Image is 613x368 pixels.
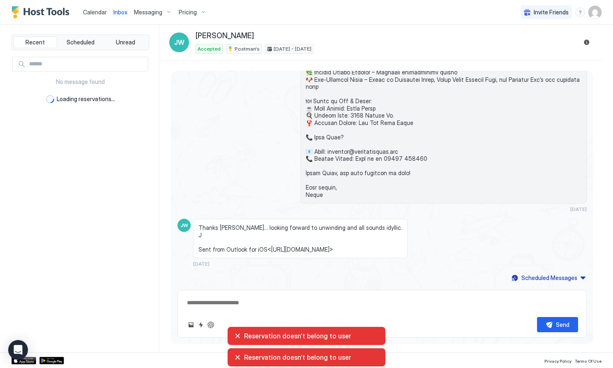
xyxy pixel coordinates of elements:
[510,272,587,283] button: Scheduled Messages
[26,57,148,71] input: Input Field
[113,8,127,16] a: Inbox
[193,261,210,267] span: [DATE]
[56,78,105,86] span: No message found
[196,320,206,330] button: Quick reply
[235,45,260,53] span: Postman's
[113,9,127,16] span: Inbox
[8,340,28,360] div: Open Intercom Messenger
[244,353,379,361] span: Reservation doesn't belong to user
[116,39,135,46] span: Unread
[174,37,184,47] span: JW
[556,320,569,329] div: Send
[57,95,115,103] span: Loading reservations...
[537,317,578,332] button: Send
[134,9,162,16] span: Messaging
[534,9,569,16] span: Invite Friends
[12,6,73,19] a: Host Tools Logo
[67,39,94,46] span: Scheduled
[179,9,197,16] span: Pricing
[104,37,147,48] button: Unread
[588,6,601,19] div: User profile
[186,320,196,330] button: Upload image
[180,222,188,229] span: JW
[274,45,311,53] span: [DATE] - [DATE]
[83,9,107,16] span: Calendar
[14,37,57,48] button: Recent
[198,45,221,53] span: Accepted
[198,224,402,253] span: Thanks [PERSON_NAME]… looking forward to unwinding and all sounds idyllic. J Sent from Outlook fo...
[521,273,577,282] div: Scheduled Messages
[575,7,585,17] div: menu
[46,95,54,103] div: loading
[59,37,102,48] button: Scheduled
[570,206,587,212] span: [DATE]
[83,8,107,16] a: Calendar
[12,35,149,50] div: tab-group
[196,31,254,41] span: [PERSON_NAME]
[582,37,592,47] button: Reservation information
[25,39,45,46] span: Recent
[206,320,216,330] button: ChatGPT Auto Reply
[244,332,379,340] span: Reservation doesn't belong to user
